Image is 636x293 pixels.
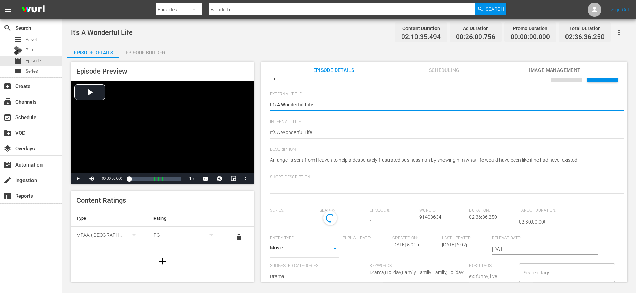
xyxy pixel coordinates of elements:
textarea: An angel is sent from Heaven to help a desperately frustrated businessman by showing him what lif... [270,157,615,165]
span: Overlays [3,144,12,153]
span: Description [270,147,615,152]
button: Picture-in-Picture [226,173,240,184]
span: VOD [3,129,12,137]
span: 91403634 [419,214,441,220]
span: Publish Date: [343,236,389,241]
div: Video Player [71,81,254,184]
span: Episode [14,57,22,65]
span: Episode [26,57,41,64]
span: 00:00:00.000 [102,177,122,180]
span: --- [343,242,347,247]
button: Search [475,3,506,15]
span: Series [26,68,38,75]
span: Ingestion [3,176,12,185]
textarea: Drama [270,273,366,281]
button: Play [71,173,85,184]
div: Episode Builder [119,44,171,61]
span: Scheduling [418,66,470,75]
span: It's A Wonderful Life [71,28,133,37]
span: Wurl ID: [419,208,466,214]
span: Suggested Categories: [270,263,366,269]
span: Series: [270,208,316,214]
span: Episode #: [370,208,416,214]
div: Movie [270,244,339,254]
span: Target Duration: [519,208,565,214]
span: [DATE] 5:04p [392,242,419,247]
span: [DATE] 6:02p [442,242,469,247]
span: Drama,Holiday,Family Family Family,Holiday [370,270,464,275]
button: Jump To Time [213,173,226,184]
span: 00:00:00.000 [511,33,550,41]
div: Progress Bar [129,177,181,181]
span: Bits [26,47,33,54]
span: Internal Title [270,119,615,125]
div: Content Duration [401,23,441,33]
span: 00:26:00.756 [456,33,495,41]
span: Search [486,3,504,15]
th: Type [71,210,148,227]
button: Captions [199,173,213,184]
button: Episode Details [67,44,119,58]
span: Asset [14,36,22,44]
textarea: It's A Wonderful Life [270,101,615,110]
a: Sign Out [611,7,629,12]
span: External Title [270,92,615,97]
span: Episode Preview [76,67,127,75]
span: Image Management [529,66,581,75]
img: ans4CAIJ8jUAAAAAAAAAAAAAAAAAAAAAAAAgQb4GAAAAAAAAAAAAAAAAAAAAAAAAJMjXAAAAAAAAAAAAAAAAAAAAAAAAgAT5G... [17,2,50,18]
button: Fullscreen [240,173,254,184]
span: delete [235,233,243,242]
span: Release Date: [492,236,580,241]
div: Total Duration [565,23,605,33]
span: Duration: [469,208,515,214]
span: Season: [320,208,366,214]
span: Created On: [392,236,439,241]
span: Keywords: [370,263,466,269]
button: Episode Builder [119,44,171,58]
span: menu [4,6,12,14]
span: Asset [26,36,37,43]
span: Schedule [3,113,12,122]
button: Playback Rate [185,173,199,184]
span: Channels [3,98,12,106]
span: Short Description [270,174,615,180]
span: Series [14,67,22,76]
span: Create [3,82,12,91]
span: Search [3,24,12,32]
span: 02:10:35.494 [401,33,441,41]
div: Ad Duration [456,23,495,33]
span: Roku Tags: [469,263,515,269]
div: Episode Details [67,44,119,61]
span: Episode Details [308,66,359,75]
span: 02:36:36.250 [469,214,497,220]
span: Automation [3,161,12,169]
div: MPAA ([GEOGRAPHIC_DATA] (the)) [76,225,142,245]
span: 02:36:36.250 [565,33,605,41]
th: Rating [148,210,225,227]
textarea: It's A Wonderful Life [270,129,615,137]
div: PG [153,225,219,245]
div: Promo Duration [511,23,550,33]
div: Bits [14,46,22,55]
button: Mute [85,173,99,184]
table: simple table [71,210,254,248]
span: Genres [76,280,99,288]
span: Last Updated: [442,236,488,241]
span: Content Ratings [76,196,126,205]
span: Entry Type: [270,236,339,241]
span: Reports [3,192,12,200]
button: delete [231,229,247,246]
